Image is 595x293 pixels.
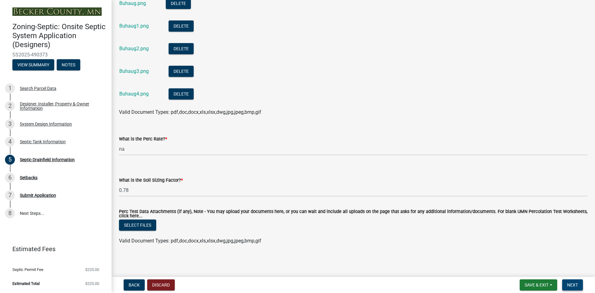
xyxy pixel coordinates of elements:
[520,279,557,291] button: Save & Exit
[169,20,194,32] button: Delete
[5,137,15,147] div: 4
[166,1,191,7] wm-modal-confirm: Delete Document
[5,155,15,165] div: 5
[20,102,102,110] div: Designer, Installer, Property & Owner Information
[119,238,261,244] span: Valid Document Types: pdf,doc,docx,xls,xlsx,dwg,jpg,jpeg,bmp,gif
[119,23,149,29] a: Buhaug1.png
[169,66,194,77] button: Delete
[119,91,149,97] a: Buhaug4.png
[20,158,75,162] div: Septic Drainfield Information
[12,59,54,70] button: View Summary
[129,282,140,287] span: Back
[57,63,80,68] wm-modal-confirm: Notes
[20,140,66,144] div: Septic Tank Information
[567,282,578,287] span: Next
[12,52,99,58] span: SS2025-490373
[169,69,194,75] wm-modal-confirm: Delete Document
[169,88,194,100] button: Delete
[5,208,15,218] div: 8
[119,220,156,231] button: Select files
[20,175,37,180] div: Setbacks
[562,279,583,291] button: Next
[5,173,15,183] div: 6
[525,282,549,287] span: Save & Exit
[12,268,43,272] span: Septic Permit Fee
[20,122,72,126] div: System Design Information
[119,210,588,219] label: Perc Test Data Attachments (if any), Note - You may upload your documents here, or you can wait a...
[85,282,99,286] span: $225.00
[119,46,149,51] a: Buhaug2.png
[85,268,99,272] span: $225.00
[20,193,56,198] div: Submit Application
[57,59,80,70] button: Notes
[5,119,15,129] div: 3
[12,22,107,49] h4: Zoning-Septic: Onsite Septic System Application (Designers)
[12,7,102,16] img: Becker County, Minnesota
[169,91,194,97] wm-modal-confirm: Delete Document
[119,137,167,141] label: What is the Perc Rate?
[119,178,183,183] label: What is the Soil Sizing Factor?
[169,46,194,52] wm-modal-confirm: Delete Document
[119,109,261,115] span: Valid Document Types: pdf,doc,docx,xls,xlsx,dwg,jpg,jpeg,bmp,gif
[5,83,15,93] div: 1
[119,0,146,6] a: Buhaug.png
[12,282,40,286] span: Estimated Total
[20,86,56,91] div: Search Parcel Data
[5,101,15,111] div: 2
[147,279,175,291] button: Discard
[169,24,194,29] wm-modal-confirm: Delete Document
[169,43,194,54] button: Delete
[12,63,54,68] wm-modal-confirm: Summary
[119,68,149,74] a: Buhaug3.png
[124,279,145,291] button: Back
[5,243,102,255] a: Estimated Fees
[5,190,15,200] div: 7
